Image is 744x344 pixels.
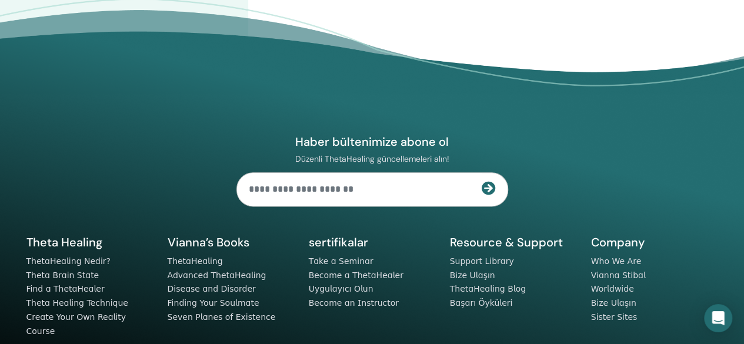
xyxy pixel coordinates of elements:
a: ThetaHealing [168,256,223,266]
a: Bize Ulaşın [450,270,495,280]
p: Düzenli ThetaHealing güncellemeleri alın! [236,153,508,164]
div: Open Intercom Messenger [704,304,732,332]
h5: sertifikalar [309,235,436,250]
h5: Theta Healing [26,235,154,250]
a: Become an Instructor [309,298,399,308]
a: Theta Brain State [26,270,99,280]
a: ThetaHealing Nedir? [26,256,111,266]
a: Vianna Stibal [591,270,646,280]
a: Finding Your Soulmate [168,298,259,308]
h4: Haber bültenimize abone ol [236,134,508,149]
h5: Vianna’s Books [168,235,295,250]
a: Create Your Own Reality Course [26,312,126,336]
a: Find a ThetaHealer [26,284,105,293]
a: Sister Sites [591,312,638,322]
a: Disease and Disorder [168,284,256,293]
a: Uygulayıcı Olun [309,284,373,293]
a: Worldwide [591,284,634,293]
h5: Company [591,235,718,250]
a: Başarı Öyküleri [450,298,513,308]
a: Become a ThetaHealer [309,270,403,280]
h5: Resource & Support [450,235,577,250]
a: Theta Healing Technique [26,298,128,308]
a: Advanced ThetaHealing [168,270,266,280]
a: Who We Are [591,256,641,266]
a: Support Library [450,256,514,266]
a: ThetaHealing Blog [450,284,526,293]
a: Seven Planes of Existence [168,312,276,322]
a: Take a Seminar [309,256,373,266]
a: Bize Ulaşın [591,298,636,308]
